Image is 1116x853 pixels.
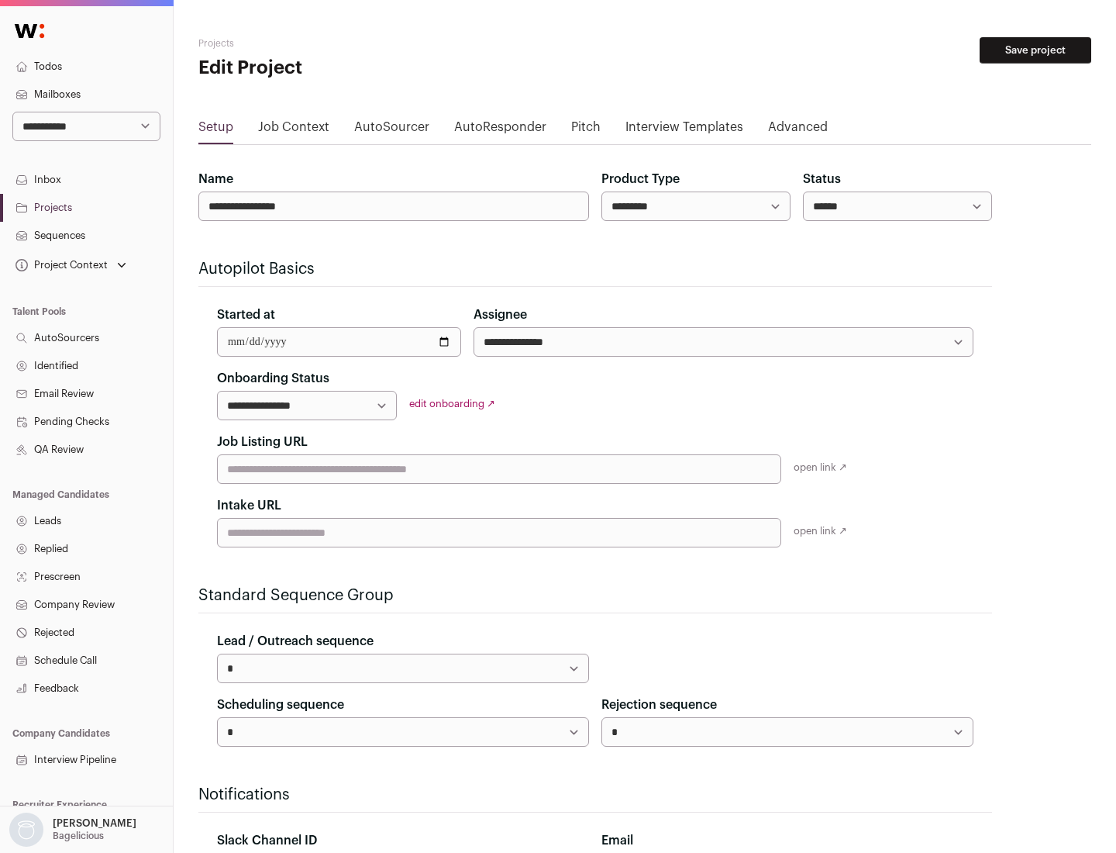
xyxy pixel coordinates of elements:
[198,37,496,50] h2: Projects
[601,831,973,850] div: Email
[217,369,329,388] label: Onboarding Status
[258,118,329,143] a: Job Context
[601,696,717,714] label: Rejection sequence
[198,118,233,143] a: Setup
[6,813,139,847] button: Open dropdown
[768,118,828,143] a: Advanced
[217,306,275,324] label: Started at
[198,170,233,188] label: Name
[198,56,496,81] h1: Edit Project
[12,259,108,271] div: Project Context
[571,118,601,143] a: Pitch
[198,585,992,606] h2: Standard Sequence Group
[53,817,136,830] p: [PERSON_NAME]
[6,16,53,47] img: Wellfound
[354,118,429,143] a: AutoSourcer
[217,696,344,714] label: Scheduling sequence
[474,306,527,324] label: Assignee
[53,830,104,842] p: Bagelicious
[217,496,281,515] label: Intake URL
[980,37,1091,64] button: Save project
[198,784,992,806] h2: Notifications
[12,254,129,276] button: Open dropdown
[409,399,495,409] a: edit onboarding ↗
[625,118,743,143] a: Interview Templates
[217,831,317,850] label: Slack Channel ID
[454,118,546,143] a: AutoResponder
[217,433,308,451] label: Job Listing URL
[601,170,680,188] label: Product Type
[803,170,841,188] label: Status
[9,813,43,847] img: nopic.png
[217,632,374,651] label: Lead / Outreach sequence
[198,258,992,280] h2: Autopilot Basics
